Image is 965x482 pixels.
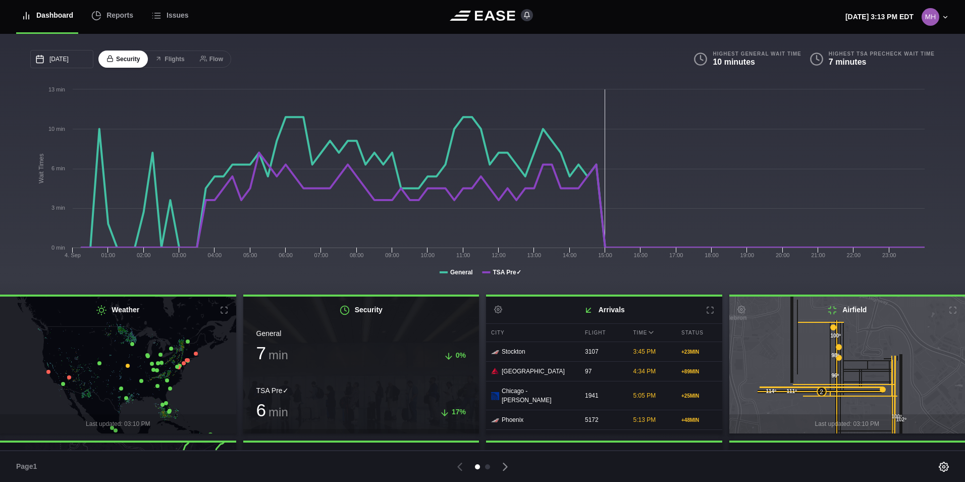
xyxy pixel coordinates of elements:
[30,50,93,68] input: mm/dd/yyyy
[713,51,801,57] b: Highest General Wait Time
[243,443,479,469] h2: Parking
[279,252,293,258] text: 06:00
[882,252,896,258] text: 23:00
[580,342,626,361] div: 3107
[48,126,65,132] tspan: 10 min
[486,443,722,469] h2: Departures
[681,416,717,424] div: + 48 MIN
[269,405,288,419] span: min
[385,252,399,258] text: 09:00
[845,12,914,22] p: [DATE] 3:13 PM EDT
[256,401,288,419] h3: 6
[580,362,626,381] div: 97
[580,430,626,449] div: 508
[486,324,577,342] div: City
[172,252,186,258] text: 03:00
[817,387,827,397] div: 2
[705,252,719,258] text: 18:00
[314,252,329,258] text: 07:00
[98,51,148,68] button: Security
[502,367,565,376] span: [GEOGRAPHIC_DATA]
[243,297,479,323] h2: Security
[580,324,626,342] div: Flight
[580,410,626,429] div: 5172
[256,385,466,396] div: TSA Pre✓
[269,348,288,362] span: min
[101,252,116,258] text: 01:00
[829,58,867,66] b: 7 minutes
[502,347,525,356] span: Stockton
[137,252,151,258] text: 02:00
[502,387,572,405] span: Chicago - [PERSON_NAME]
[48,86,65,92] tspan: 13 min
[713,58,755,66] b: 10 minutes
[633,416,656,423] span: 5:13 PM
[350,252,364,258] text: 08:00
[633,392,656,399] span: 5:05 PM
[776,252,790,258] text: 20:00
[681,392,717,400] div: + 25 MIN
[681,348,717,356] div: + 23 MIN
[51,205,65,211] tspan: 3 min
[450,269,473,276] tspan: General
[456,252,470,258] text: 11:00
[456,351,466,359] span: 0%
[502,415,523,424] span: Phoenix
[563,252,577,258] text: 14:00
[922,8,939,26] img: 8d1564f89ae08c1c7851ff747965b28a
[256,344,288,362] h3: 7
[492,252,506,258] text: 12:00
[669,252,683,258] text: 17:00
[486,297,722,323] h2: Arrivals
[51,165,65,171] tspan: 6 min
[208,252,222,258] text: 04:00
[243,429,479,448] div: Last updated: 03:10 PM
[580,386,626,405] div: 1941
[65,252,81,258] tspan: 4. Sep
[628,324,674,342] div: Time
[681,368,717,375] div: + 89 MIN
[192,51,231,68] button: Flow
[452,408,466,416] span: 17%
[243,252,257,258] text: 05:00
[421,252,435,258] text: 10:00
[633,348,656,355] span: 3:45 PM
[676,324,722,342] div: Status
[16,461,41,472] span: Page 1
[811,252,825,258] text: 21:00
[634,252,648,258] text: 16:00
[493,269,521,276] tspan: TSA Pre✓
[527,252,542,258] text: 13:00
[256,328,466,339] div: General
[147,51,192,68] button: Flights
[829,51,935,57] b: Highest TSA PreCheck Wait Time
[598,252,612,258] text: 15:00
[740,252,755,258] text: 19:00
[847,252,861,258] text: 22:00
[633,368,656,375] span: 4:34 PM
[38,154,45,183] tspan: Wait Times
[51,245,65,251] tspan: 0 min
